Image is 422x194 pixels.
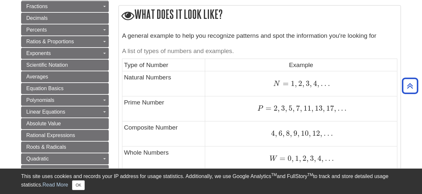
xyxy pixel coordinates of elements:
span: Functions [26,168,49,173]
span: . [327,79,330,88]
span: 3 [304,79,310,88]
span: W [269,155,277,162]
span: , [302,79,304,88]
span: 4 [316,154,321,163]
a: Ratios & Proportions [21,36,109,47]
span: , [320,129,322,138]
span: , [275,129,277,138]
span: Equation Basics [26,86,64,91]
span: , [297,129,300,138]
a: Rational Expressions [21,130,109,141]
span: 3 [280,104,285,113]
sup: TM [271,173,277,177]
span: Rational Expressions [26,132,75,138]
span: Polynomials [26,97,54,103]
span: 7 [295,104,300,113]
h2: What does it look like? [119,6,401,24]
span: 8 [285,129,290,138]
a: Equation Basics [21,83,109,94]
a: Decimals [21,13,109,24]
td: Example [205,59,397,71]
a: Functions [21,165,109,176]
span: , [323,104,325,113]
a: Back to Top [400,81,420,90]
span: 10 [300,129,309,138]
a: Exponents [21,48,109,59]
span: , [282,129,285,138]
td: Natural Numbers [122,71,205,96]
span: Exponents [26,50,51,56]
span: , [285,104,287,113]
span: Averages [26,74,48,79]
span: . [323,79,327,88]
span: , [299,154,301,163]
td: Prime Number [122,96,205,121]
span: . [326,129,329,138]
a: Read More [43,182,68,187]
span: 13 [314,104,323,113]
span: , [300,104,302,113]
span: 12 [311,129,320,138]
span: 2 [271,104,278,113]
span: Ratios & Proportions [26,39,74,44]
a: Absolute Value [21,118,109,129]
span: , [310,79,312,88]
span: P [257,105,263,112]
span: 1 [294,154,299,163]
span: 4 [312,79,317,88]
span: , [321,154,324,163]
span: 2 [297,79,302,88]
a: Roots & Radicals [21,142,109,153]
td: Composite Number [122,121,205,146]
span: , [292,104,295,113]
span: 0 [285,154,292,163]
span: , [311,104,314,113]
td: Type of Number [122,59,205,71]
span: . [319,79,323,88]
span: Roots & Radicals [26,144,66,150]
a: Percents [21,24,109,35]
caption: A list of types of numbers and examples. [122,44,397,59]
span: 11 [302,104,311,113]
span: = [263,104,271,113]
span: 6 [277,129,282,138]
span: Absolute Value [26,121,61,126]
span: 3 [309,154,314,163]
button: Close [72,180,85,190]
div: This site uses cookies and records your IP address for usage statistics. Additionally, we use Goo... [21,173,401,190]
span: , [278,104,280,113]
span: = [277,154,285,163]
span: 17 [325,104,334,113]
span: . [322,129,326,138]
a: Polynomials [21,95,109,106]
span: … [324,154,334,163]
span: , [290,129,292,138]
span: Fractions [26,4,48,9]
span: Decimals [26,15,48,21]
span: Linear Equations [26,109,65,115]
span: 4 [271,129,275,138]
a: Averages [21,71,109,82]
span: , [309,129,311,138]
a: Quadratic [21,153,109,164]
a: Fractions [21,1,109,12]
span: . [329,129,333,138]
span: … [336,104,346,113]
span: , [334,104,336,113]
span: N [273,80,280,88]
span: = [280,79,288,88]
a: Scientific Notation [21,60,109,71]
span: 2 [301,154,306,163]
span: , [295,79,297,88]
span: Quadratic [26,156,49,161]
span: , [306,154,309,163]
sup: TM [307,173,313,177]
a: Linear Equations [21,106,109,118]
span: 9 [292,129,297,138]
span: 5 [287,104,292,113]
span: , [317,79,319,88]
span: , [314,154,316,163]
span: Scientific Notation [26,62,68,68]
td: Whole Numbers [122,146,205,171]
span: , [292,154,294,163]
